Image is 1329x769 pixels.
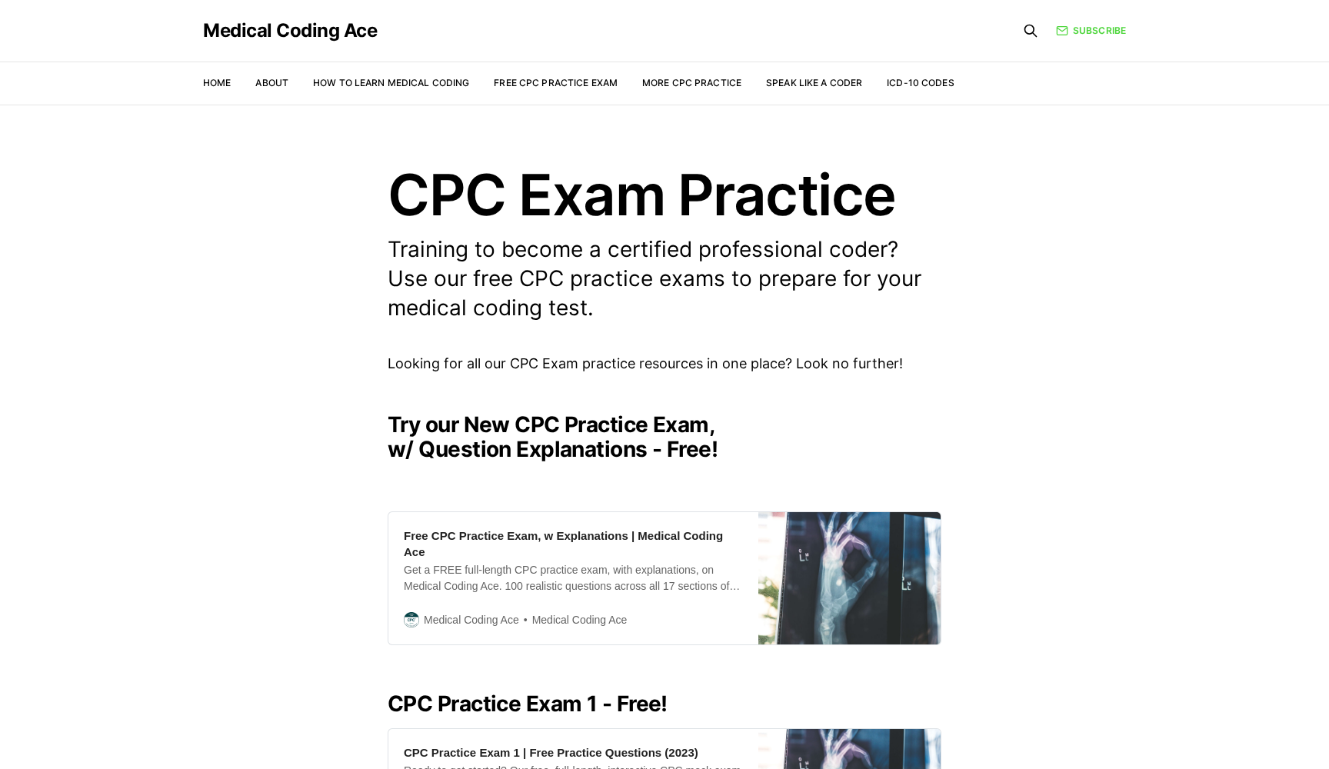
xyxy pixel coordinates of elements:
a: Free CPC Practice Exam, w Explanations | Medical Coding AceGet a FREE full-length CPC practice ex... [388,511,941,645]
p: Training to become a certified professional coder? Use our free CPC practice exams to prepare for... [388,235,941,322]
span: Medical Coding Ace [519,611,628,629]
h2: CPC Practice Exam 1 - Free! [388,691,941,716]
a: Speak Like a Coder [766,77,862,88]
div: Get a FREE full-length CPC practice exam, with explanations, on Medical Coding Ace. 100 realistic... [404,562,743,594]
h1: CPC Exam Practice [388,166,941,223]
span: Medical Coding Ace [424,611,519,628]
a: More CPC Practice [642,77,741,88]
a: How to Learn Medical Coding [313,77,469,88]
a: ICD-10 Codes [887,77,954,88]
a: Subscribe [1056,23,1126,38]
h2: Try our New CPC Practice Exam, w/ Question Explanations - Free! [388,412,941,461]
div: Free CPC Practice Exam, w Explanations | Medical Coding Ace [404,528,743,560]
a: Home [203,77,231,88]
p: Looking for all our CPC Exam practice resources in one place? Look no further! [388,353,941,375]
div: CPC Practice Exam 1 | Free Practice Questions (2023) [404,744,698,761]
a: Medical Coding Ace [203,22,377,40]
a: Free CPC Practice Exam [494,77,618,88]
a: About [255,77,288,88]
